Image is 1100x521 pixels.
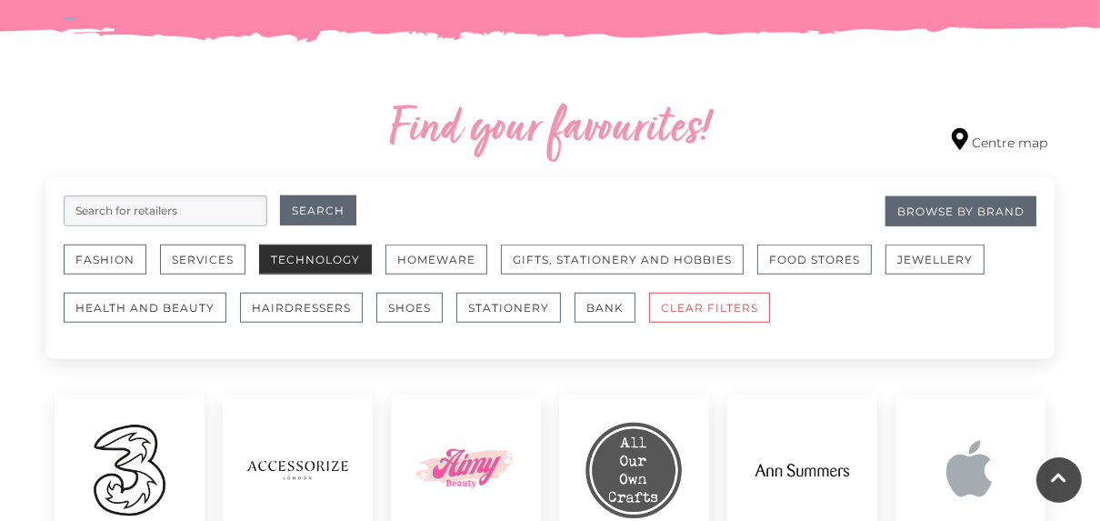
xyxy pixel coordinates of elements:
[952,128,1047,153] a: Centre map
[64,293,226,323] button: Health and Beauty
[885,245,985,275] button: Jewellery
[456,293,575,341] a: Stationery
[885,196,1036,226] a: Browse By Brand
[280,195,356,225] button: Search
[64,293,240,341] a: Health and Beauty
[218,101,882,159] h2: Find your favourites!
[757,245,885,293] a: Food Stores
[160,245,245,275] button: Services
[240,293,376,341] a: Hairdressers
[376,293,456,341] a: Shoes
[757,245,872,275] button: Food Stores
[259,245,385,293] a: Technology
[376,293,443,323] button: Shoes
[649,293,784,341] a: CLEAR FILTERS
[575,293,635,323] button: Bank
[385,245,487,275] button: Homeware
[456,293,561,323] button: Stationery
[501,245,744,275] button: Gifts, Stationery and Hobbies
[885,245,998,293] a: Jewellery
[240,293,363,323] button: Hairdressers
[64,245,160,293] a: Fashion
[259,245,372,275] button: Technology
[385,245,501,293] a: Homeware
[501,245,757,293] a: Gifts, Stationery and Hobbies
[64,245,146,275] button: Fashion
[160,245,259,293] a: Services
[649,293,770,323] button: CLEAR FILTERS
[64,195,267,226] input: Search for retailers
[575,293,649,341] a: Bank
